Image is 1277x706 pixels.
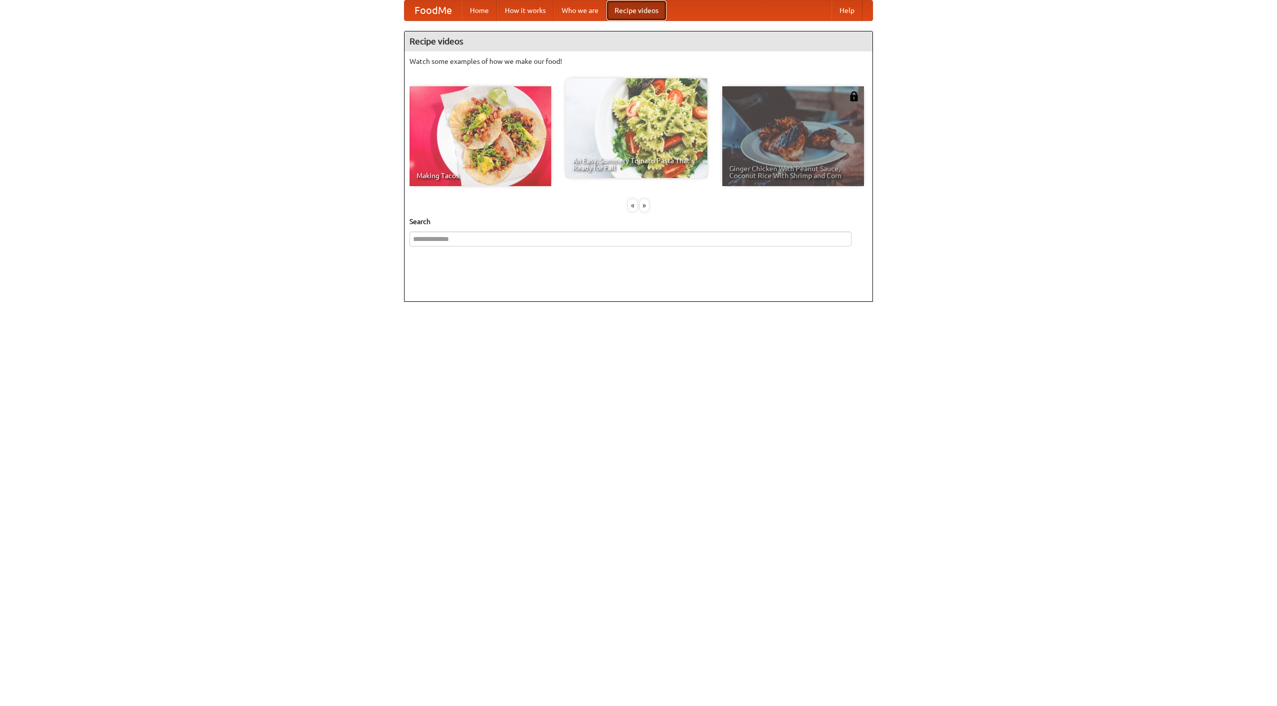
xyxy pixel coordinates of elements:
a: Help [832,0,862,20]
div: « [628,199,637,212]
p: Watch some examples of how we make our food! [410,56,867,66]
a: Home [462,0,497,20]
img: 483408.png [849,91,859,101]
a: Recipe videos [607,0,666,20]
div: » [640,199,649,212]
a: An Easy, Summery Tomato Pasta That's Ready for Fall [566,78,707,178]
a: How it works [497,0,554,20]
a: Making Tacos [410,86,551,186]
h4: Recipe videos [405,31,872,51]
a: Who we are [554,0,607,20]
span: Making Tacos [417,172,544,179]
h5: Search [410,217,867,227]
span: An Easy, Summery Tomato Pasta That's Ready for Fall [573,157,700,171]
a: FoodMe [405,0,462,20]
